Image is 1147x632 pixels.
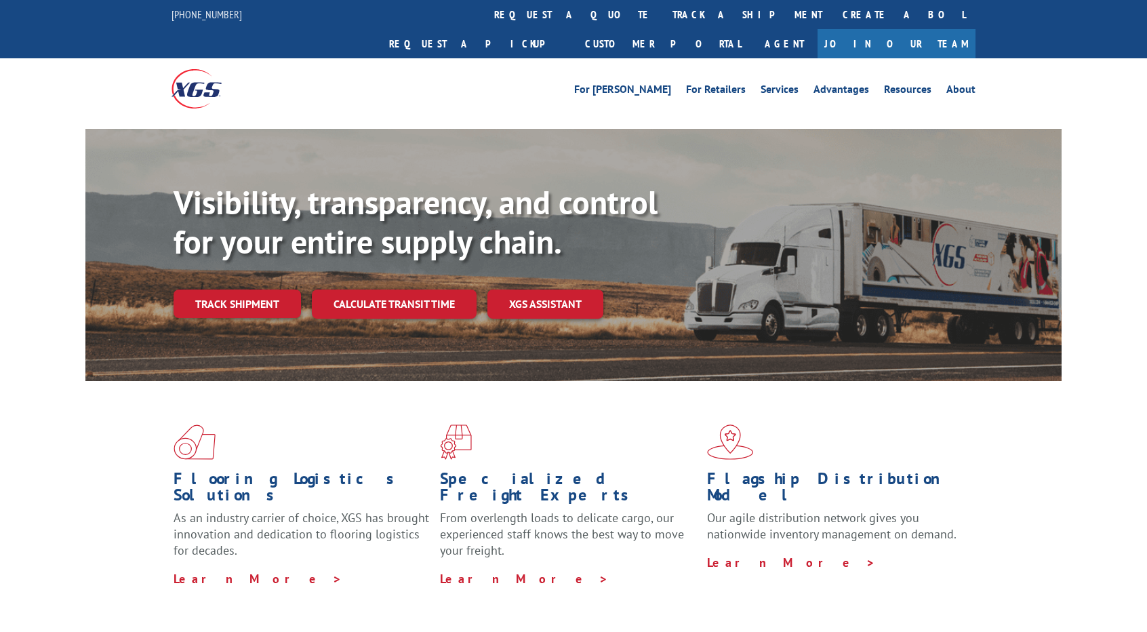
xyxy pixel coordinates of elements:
[946,84,975,99] a: About
[707,510,957,542] span: Our agile distribution network gives you nationwide inventory management on demand.
[813,84,869,99] a: Advantages
[174,181,658,262] b: Visibility, transparency, and control for your entire supply chain.
[440,424,472,460] img: xgs-icon-focused-on-flooring-red
[379,29,575,58] a: Request a pickup
[174,424,216,460] img: xgs-icon-total-supply-chain-intelligence-red
[440,510,696,570] p: From overlength loads to delicate cargo, our experienced staff knows the best way to move your fr...
[686,84,746,99] a: For Retailers
[884,84,931,99] a: Resources
[174,290,301,318] a: Track shipment
[487,290,603,319] a: XGS ASSISTANT
[174,571,342,587] a: Learn More >
[172,7,242,21] a: [PHONE_NUMBER]
[751,29,818,58] a: Agent
[574,84,671,99] a: For [PERSON_NAME]
[707,424,754,460] img: xgs-icon-flagship-distribution-model-red
[707,471,963,510] h1: Flagship Distribution Model
[174,471,430,510] h1: Flooring Logistics Solutions
[707,555,876,570] a: Learn More >
[440,571,609,587] a: Learn More >
[440,471,696,510] h1: Specialized Freight Experts
[818,29,975,58] a: Join Our Team
[312,290,477,319] a: Calculate transit time
[761,84,799,99] a: Services
[174,510,429,558] span: As an industry carrier of choice, XGS has brought innovation and dedication to flooring logistics...
[575,29,751,58] a: Customer Portal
